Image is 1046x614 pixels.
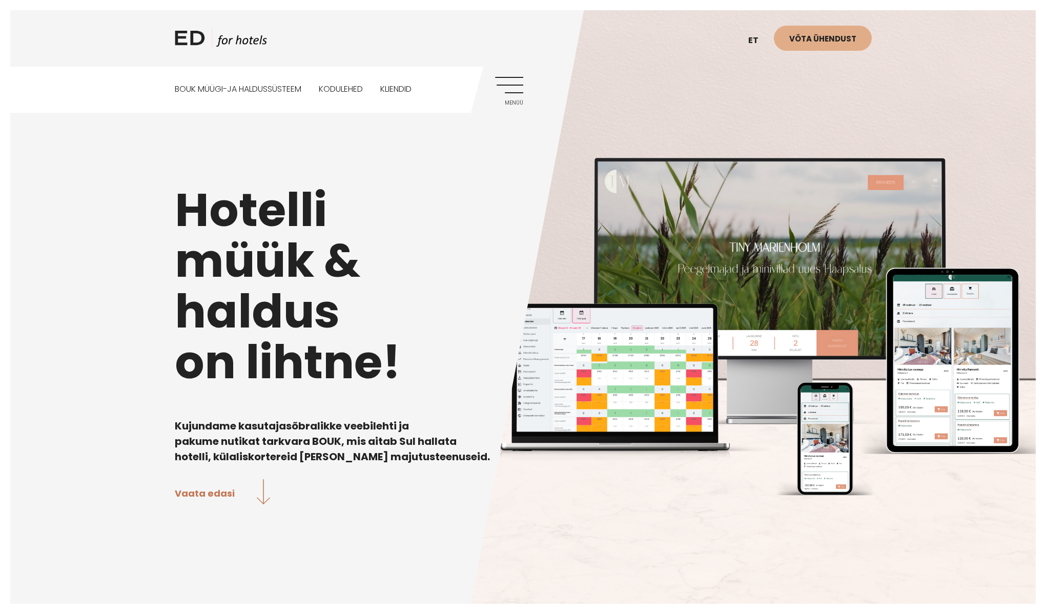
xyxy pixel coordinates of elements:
a: Võta ühendust [774,26,872,51]
a: Kodulehed [319,67,363,112]
a: et [743,28,774,53]
a: ED HOTELS [175,28,267,54]
a: Vaata edasi [175,479,271,506]
a: Menüü [495,77,523,105]
b: Kujundame kasutajasõbralikke veebilehti ja pakume nutikat tarkvara BOUK, mis aitab Sul hallata ho... [175,419,490,464]
span: Menüü [495,100,523,106]
h1: Hotelli müük & haldus on lihtne! [175,185,872,387]
a: Kliendid [380,67,412,112]
a: BOUK MÜÜGI-JA HALDUSSÜSTEEM [175,67,301,112]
